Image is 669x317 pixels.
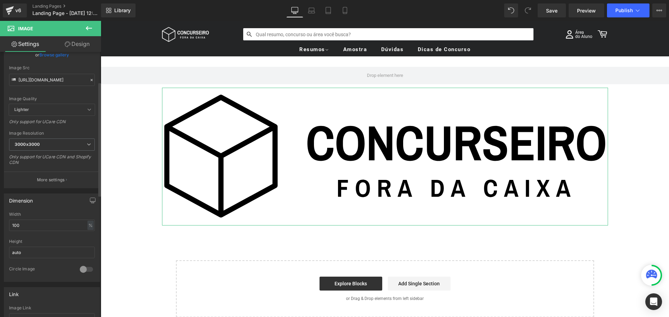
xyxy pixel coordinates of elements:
a: Landing Pages [32,3,113,9]
div: Circle Image [9,266,73,274]
a: Amostra [237,22,274,36]
div: Image Quality [9,96,95,101]
a: Mobile [337,3,353,17]
div: Image Link [9,306,95,310]
img: Concurseiro Fora da Caixa [61,6,110,21]
div: Open Intercom Messenger [645,293,662,310]
input: Link [9,74,95,86]
a: Preview [569,3,604,17]
span: Área [475,9,492,14]
button: More [652,3,666,17]
span: Preview [577,7,596,14]
div: Dimension [9,194,33,204]
a: Resumos [199,22,235,36]
a: Browse gallery [39,49,69,61]
button: Redo [521,3,535,17]
a: New Library [101,3,136,17]
button: More settings [4,172,100,188]
input: auto [9,247,95,258]
div: Width [9,212,95,217]
div: Link [9,287,19,297]
a: Add Single Section [287,256,350,270]
button: Undo [504,3,518,17]
span: Publish [615,8,633,13]
a: Laptop [303,3,320,17]
input: Qual resumo, concurso ou área você busca? [143,7,433,19]
div: Only support for UCare CDN [9,119,95,129]
div: Height [9,239,95,244]
div: Only support for UCare CDN and Shopify CDN [9,154,95,170]
div: % [87,221,94,230]
a: Tablet [320,3,337,17]
span: Landing Page - [DATE] 12:00:36 [32,10,99,16]
a: Desktop [286,3,303,17]
input: auto [9,220,95,231]
a: Design [52,36,102,52]
p: More settings [37,177,65,183]
div: Image Resolution [9,131,95,136]
div: or [9,51,95,58]
p: or Drag & Drop elements from left sidebar [86,275,482,280]
span: Save [546,7,557,14]
div: Image Src [9,65,95,70]
b: Lighter [14,107,29,112]
div: v6 [14,6,23,15]
button: Publish [607,3,649,17]
a: Explore Blocks [219,256,282,270]
span: Image [18,26,33,31]
b: 3000x3000 [15,142,40,147]
span: Library [114,7,131,14]
a: Área do Aluno [465,9,492,18]
a: v6 [3,3,27,17]
a: Dicas de Concurso [312,22,370,36]
a: Dúvidas [275,22,310,36]
span: do Aluno [475,14,492,18]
